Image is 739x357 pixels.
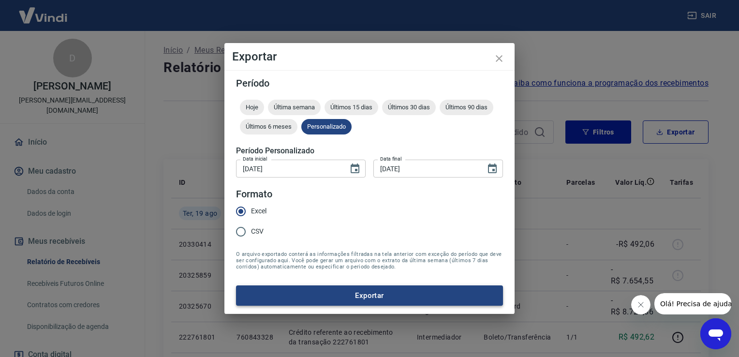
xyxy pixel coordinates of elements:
div: Últimos 90 dias [440,100,493,115]
span: Excel [251,206,266,216]
button: Choose date, selected date is 19 de ago de 2025 [483,159,502,178]
span: CSV [251,226,264,237]
label: Data inicial [243,155,267,163]
label: Data final [380,155,402,163]
iframe: Botão para abrir a janela de mensagens [700,318,731,349]
legend: Formato [236,187,272,201]
button: Exportar [236,285,503,306]
span: O arquivo exportado conterá as informações filtradas na tela anterior com exceção do período que ... [236,251,503,270]
input: DD/MM/YYYY [236,160,341,178]
span: Personalizado [301,123,352,130]
button: Choose date, selected date is 18 de ago de 2025 [345,159,365,178]
span: Últimos 90 dias [440,104,493,111]
h5: Período [236,78,503,88]
div: Últimos 30 dias [382,100,436,115]
span: Olá! Precisa de ajuda? [6,7,81,15]
div: Hoje [240,100,264,115]
button: close [488,47,511,70]
div: Última semana [268,100,321,115]
input: DD/MM/YYYY [373,160,479,178]
div: Personalizado [301,119,352,134]
h5: Período Personalizado [236,146,503,156]
div: Últimos 15 dias [325,100,378,115]
iframe: Mensagem da empresa [654,293,731,314]
iframe: Fechar mensagem [631,295,650,314]
h4: Exportar [232,51,507,62]
span: Últimos 6 meses [240,123,297,130]
span: Hoje [240,104,264,111]
span: Últimos 15 dias [325,104,378,111]
div: Últimos 6 meses [240,119,297,134]
span: Última semana [268,104,321,111]
span: Últimos 30 dias [382,104,436,111]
